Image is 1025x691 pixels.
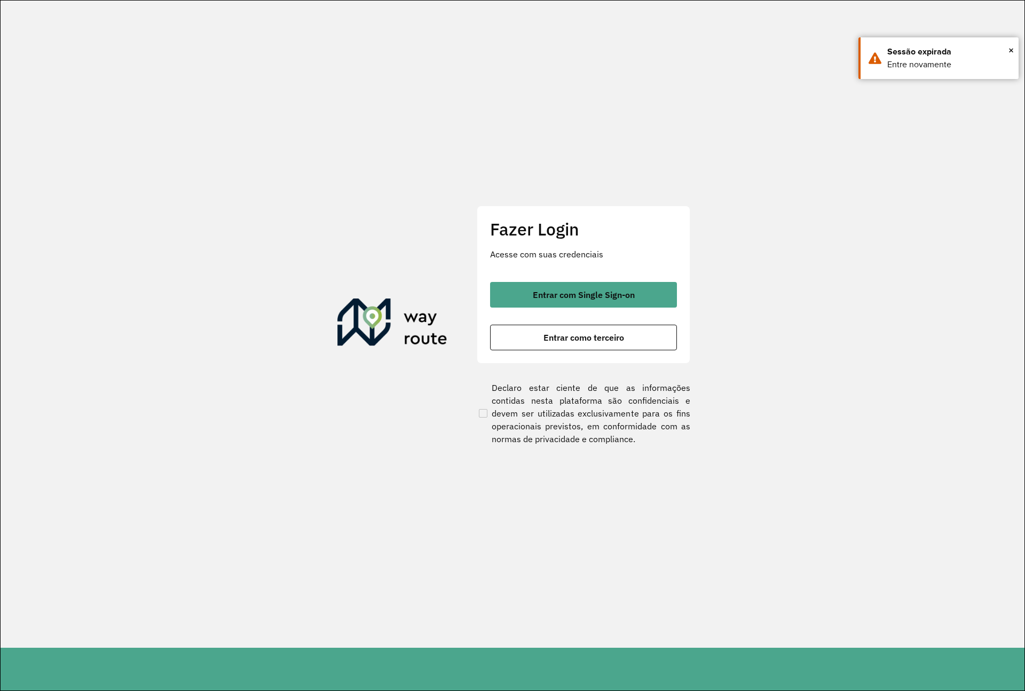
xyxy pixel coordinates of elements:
h2: Fazer Login [490,219,677,239]
button: button [490,282,677,308]
button: Close [1008,42,1014,58]
label: Declaro estar ciente de que as informações contidas nesta plataforma são confidenciais e devem se... [477,381,690,445]
span: × [1008,42,1014,58]
span: Entrar com Single Sign-on [533,290,635,299]
p: Acesse com suas credenciais [490,248,677,261]
div: Sessão expirada [887,45,1011,58]
button: button [490,325,677,350]
div: Entre novamente [887,58,1011,71]
span: Entrar como terceiro [543,333,624,342]
img: Roteirizador AmbevTech [337,299,447,350]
